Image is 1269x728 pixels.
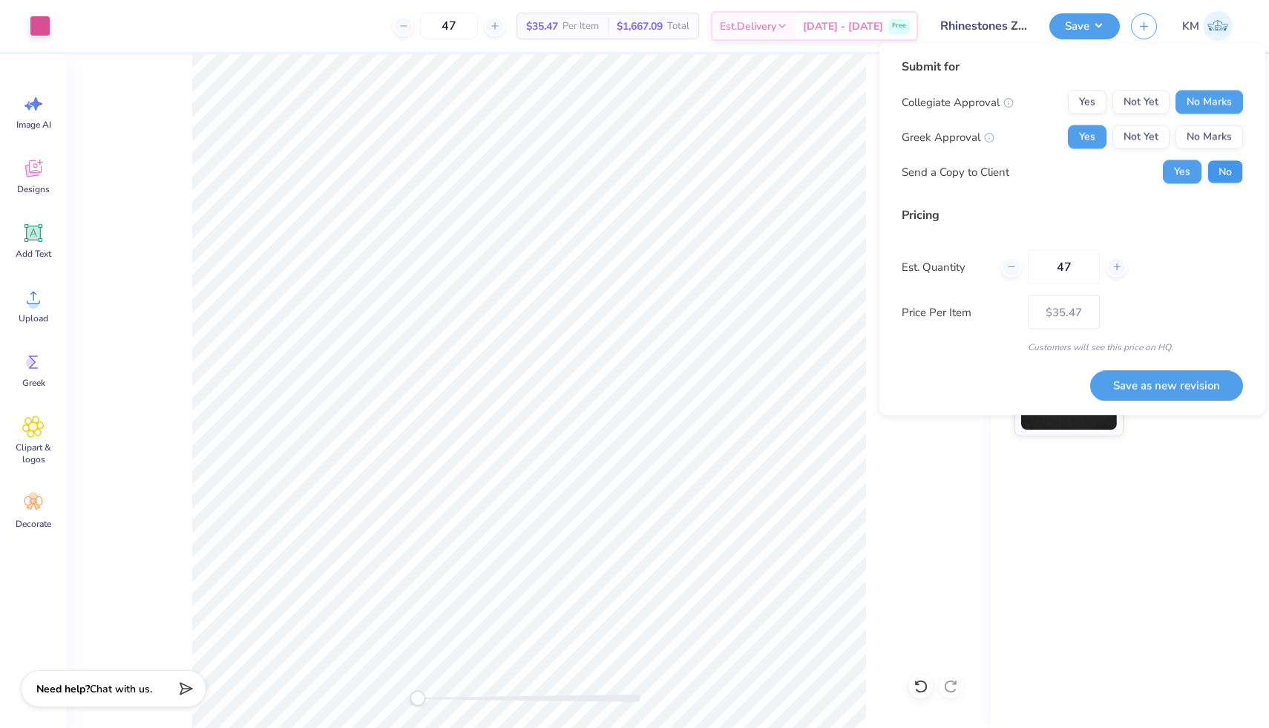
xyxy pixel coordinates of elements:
[1203,11,1233,41] img: Kendal Mccurdy
[563,19,599,34] span: Per Item
[1049,13,1120,39] button: Save
[667,19,689,34] span: Total
[36,682,90,696] strong: Need help?
[16,119,51,131] span: Image AI
[892,21,906,31] span: Free
[617,19,663,34] span: $1,667.09
[1112,125,1170,149] button: Not Yet
[22,377,45,389] span: Greek
[1112,91,1170,114] button: Not Yet
[1068,125,1106,149] button: Yes
[902,128,994,145] div: Greek Approval
[526,19,558,34] span: $35.47
[1175,91,1243,114] button: No Marks
[803,19,883,34] span: [DATE] - [DATE]
[902,258,990,275] label: Est. Quantity
[902,304,1017,321] label: Price Per Item
[1163,160,1201,184] button: Yes
[16,248,51,260] span: Add Text
[1182,18,1199,35] span: KM
[902,163,1009,180] div: Send a Copy to Client
[1175,125,1243,149] button: No Marks
[16,518,51,530] span: Decorate
[17,183,50,195] span: Designs
[420,13,478,39] input: – –
[1068,91,1106,114] button: Yes
[19,312,48,324] span: Upload
[902,341,1243,354] div: Customers will see this price on HQ.
[902,58,1243,76] div: Submit for
[90,682,152,696] span: Chat with us.
[1207,160,1243,184] button: No
[929,11,1038,41] input: Untitled Design
[902,94,1014,111] div: Collegiate Approval
[1175,11,1239,41] a: KM
[720,19,776,34] span: Est. Delivery
[9,442,58,465] span: Clipart & logos
[902,206,1243,224] div: Pricing
[410,691,425,706] div: Accessibility label
[1090,370,1243,401] button: Save as new revision
[1028,250,1100,284] input: – –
